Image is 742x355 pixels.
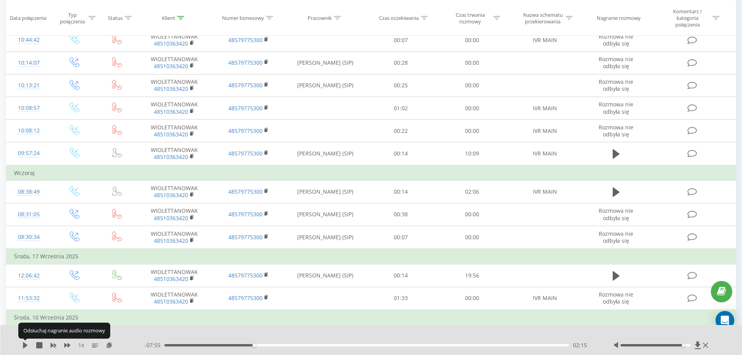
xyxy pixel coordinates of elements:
[14,78,44,93] div: 10:13:21
[286,226,365,249] td: [PERSON_NAME] (SIP)
[437,51,508,74] td: 00:00
[437,97,508,120] td: 00:00
[599,33,633,47] span: Rozmowa nie odbyła się
[365,142,437,165] td: 00:14
[228,104,263,112] a: 48579775300
[10,15,46,21] div: Data połączenia
[365,51,437,74] td: 00:28
[137,97,211,120] td: WIOLETTANOWAK
[222,15,264,21] div: Numer biznesowy
[145,341,164,349] span: - 07:55
[154,85,188,92] a: 48510363420
[286,180,365,203] td: [PERSON_NAME] (SIP)
[508,287,582,310] td: IVR MAIN
[18,323,110,338] div: Odsłuchaj nagranie audio rozmowy
[137,142,211,165] td: WIOLETTANOWAK
[286,203,365,226] td: [PERSON_NAME] (SIP)
[437,226,508,249] td: 00:00
[228,210,263,218] a: 48579775300
[137,29,211,51] td: WIOLETTANOWAK
[228,81,263,89] a: 48579775300
[228,188,263,195] a: 48579775300
[154,237,188,244] a: 48510363420
[437,203,508,226] td: 00:00
[508,142,582,165] td: IVR MAIN
[6,249,736,264] td: Środa, 17 Września 2025
[154,214,188,222] a: 48510363420
[228,150,263,157] a: 48579775300
[365,226,437,249] td: 00:07
[154,153,188,161] a: 48510363420
[137,203,211,226] td: WIOLETTANOWAK
[365,180,437,203] td: 00:14
[252,344,256,347] div: Accessibility label
[137,74,211,97] td: WIOLETTANOWAK
[154,108,188,115] a: 48510363420
[508,29,582,51] td: IVR MAIN
[365,203,437,226] td: 00:38
[14,146,44,161] div: 09:57:24
[682,344,685,347] div: Accessibility label
[78,341,84,349] span: 1 x
[154,298,188,305] a: 48510363420
[154,191,188,199] a: 48510363420
[286,142,365,165] td: [PERSON_NAME] (SIP)
[365,264,437,287] td: 00:14
[597,15,641,21] div: Nagranie rozmowy
[665,8,710,28] div: Komentarz / kategoria połączenia
[437,180,508,203] td: 02:06
[599,124,633,138] span: Rozmowa nie odbyła się
[716,311,734,330] div: Open Intercom Messenger
[599,230,633,244] span: Rozmowa nie odbyła się
[228,294,263,302] a: 48579775300
[437,120,508,142] td: 00:00
[58,11,86,25] div: Typ połączenia
[508,120,582,142] td: IVR MAIN
[599,55,633,70] span: Rozmowa nie odbyła się
[14,32,44,48] div: 10:44:42
[437,29,508,51] td: 00:00
[286,51,365,74] td: [PERSON_NAME] (SIP)
[14,230,44,245] div: 08:30:34
[437,142,508,165] td: 10:09
[308,15,332,21] div: Pracownik
[14,207,44,222] div: 08:31:05
[14,55,44,71] div: 10:14:07
[6,165,736,181] td: Wczoraj
[14,101,44,116] div: 10:08:57
[365,97,437,120] td: 01:02
[137,51,211,74] td: WIOLETTANOWAK
[137,287,211,310] td: WIOLETTANOWAK
[154,40,188,47] a: 48510363420
[137,180,211,203] td: WIOLETTANOWAK
[599,78,633,92] span: Rozmowa nie odbyła się
[162,15,175,21] div: Klient
[14,123,44,138] div: 10:08:12
[137,264,211,287] td: WIOLETTANOWAK
[599,101,633,115] span: Rozmowa nie odbyła się
[137,120,211,142] td: WIOLETTANOWAK
[228,36,263,44] a: 48579775300
[379,15,419,21] div: Czas oczekiwania
[286,264,365,287] td: [PERSON_NAME] (SIP)
[108,15,123,21] div: Status
[14,184,44,200] div: 08:38:49
[137,226,211,249] td: WIOLETTANOWAK
[228,233,263,241] a: 48579775300
[154,275,188,283] a: 48510363420
[573,341,587,349] span: 02:15
[6,310,736,325] td: Środa, 10 Września 2025
[508,180,582,203] td: IVR MAIN
[437,74,508,97] td: 00:00
[437,287,508,310] td: 00:00
[228,127,263,134] a: 48579775300
[599,291,633,305] span: Rozmowa nie odbyła się
[14,268,44,283] div: 12:06:42
[154,62,188,70] a: 48510363420
[286,74,365,97] td: [PERSON_NAME] (SIP)
[154,131,188,138] a: 48510363420
[599,207,633,221] span: Rozmowa nie odbyła się
[365,287,437,310] td: 01:33
[449,11,491,25] div: Czas trwania rozmowy
[365,29,437,51] td: 00:07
